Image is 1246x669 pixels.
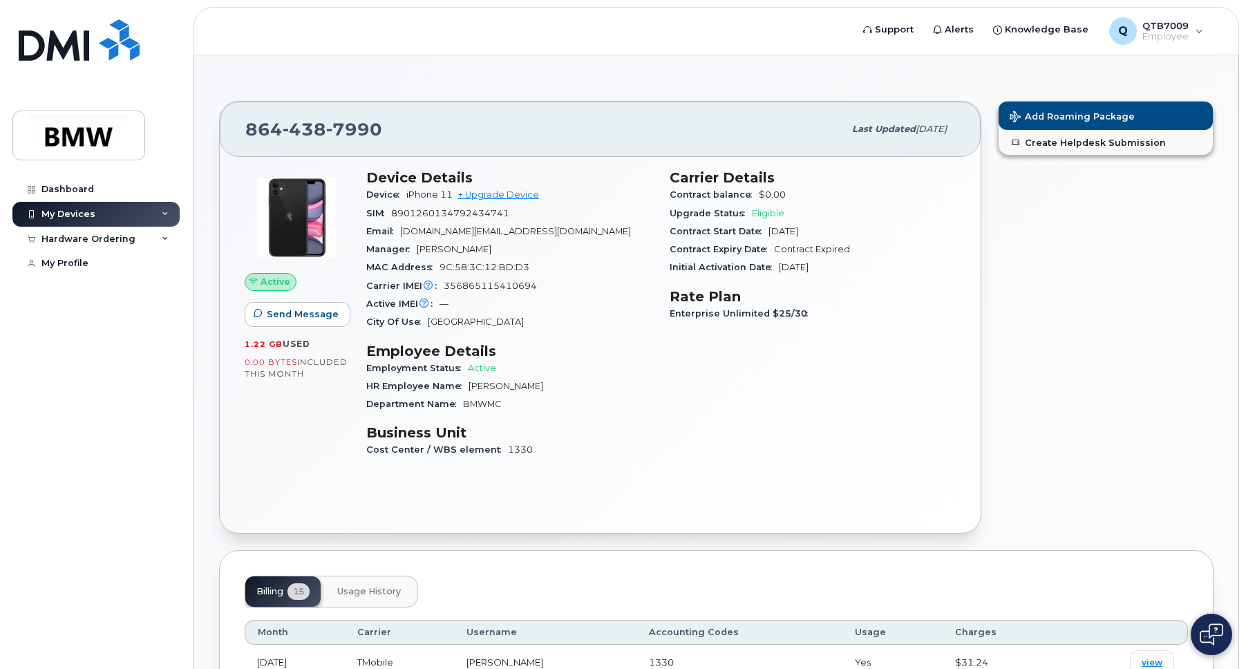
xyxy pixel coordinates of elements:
span: 0.00 Bytes [245,357,297,367]
th: Username [454,620,636,645]
span: [PERSON_NAME] [469,381,543,391]
span: [PERSON_NAME] [417,244,491,254]
span: Contract balance [670,189,759,200]
button: Add Roaming Package [999,102,1213,130]
span: Send Message [267,308,339,321]
span: City Of Use [366,317,428,327]
span: 438 [283,119,326,140]
span: Last updated [852,124,916,134]
span: Contract Expired [774,244,850,254]
span: — [440,299,449,309]
th: Usage [842,620,943,645]
span: 7990 [326,119,382,140]
span: [DOMAIN_NAME][EMAIL_ADDRESS][DOMAIN_NAME] [400,226,631,236]
a: + Upgrade Device [458,189,539,200]
span: Carrier IMEI [366,281,444,291]
img: Open chat [1200,623,1223,646]
span: [DATE] [779,262,809,272]
th: Month [245,620,345,645]
h3: Carrier Details [670,169,956,186]
span: 356865115410694 [444,281,537,291]
th: Charges [943,620,1061,645]
span: BMWMC [463,399,502,409]
span: used [283,339,310,349]
span: Add Roaming Package [1010,111,1135,124]
a: Create Helpdesk Submission [999,130,1213,155]
th: Accounting Codes [636,620,842,645]
span: Active [261,275,290,288]
span: [GEOGRAPHIC_DATA] [428,317,524,327]
span: Department Name [366,399,463,409]
span: 1330 [508,444,533,455]
span: [DATE] [916,124,947,134]
div: $31.24 [955,656,1049,669]
span: 9C:58:3C:12:BD:D3 [440,262,529,272]
span: Device [366,189,406,200]
h3: Device Details [366,169,653,186]
img: iPhone_11.jpg [256,176,339,259]
span: SIM [366,208,391,218]
span: HR Employee Name [366,381,469,391]
span: Active [468,363,496,373]
span: Initial Activation Date [670,262,779,272]
span: 1.22 GB [245,339,283,349]
span: Eligible [752,208,784,218]
th: Carrier [345,620,454,645]
span: Manager [366,244,417,254]
button: Send Message [245,302,350,327]
h3: Employee Details [366,343,653,359]
span: Usage History [337,586,401,597]
span: Contract Start Date [670,226,768,236]
span: 8901260134792434741 [391,208,509,218]
h3: Rate Plan [670,288,956,305]
span: MAC Address [366,262,440,272]
span: Cost Center / WBS element [366,444,508,455]
span: Active IMEI [366,299,440,309]
span: Enterprise Unlimited $25/30 [670,308,815,319]
span: 864 [245,119,382,140]
span: Upgrade Status [670,208,752,218]
span: $0.00 [759,189,786,200]
span: [DATE] [768,226,798,236]
span: Employment Status [366,363,468,373]
span: iPhone 11 [406,189,453,200]
span: Contract Expiry Date [670,244,774,254]
span: view [1142,657,1162,669]
span: 1330 [649,657,674,668]
span: Email [366,226,400,236]
h3: Business Unit [366,424,653,441]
